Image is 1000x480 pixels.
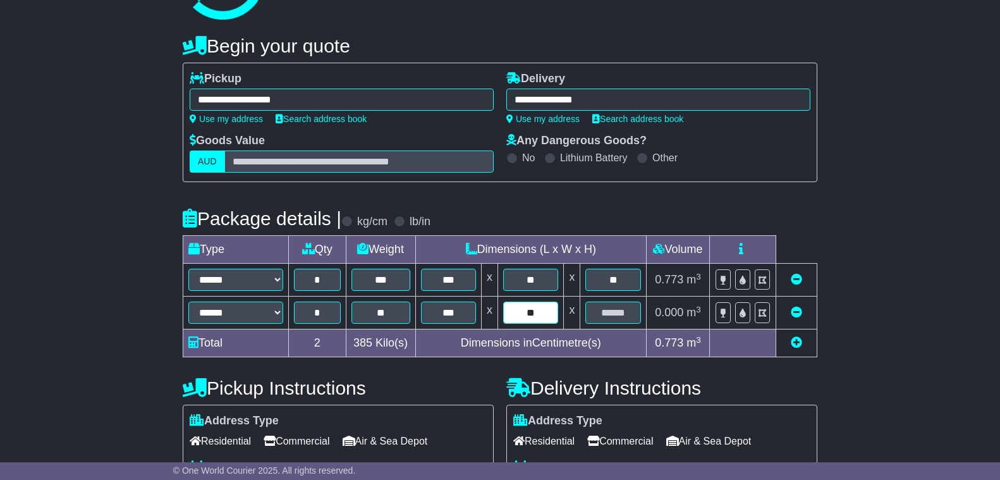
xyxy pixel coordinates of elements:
label: AUD [190,151,225,173]
span: 385 [353,336,372,349]
span: 0.773 [655,273,683,286]
label: Goods Value [190,134,265,148]
h4: Package details | [183,208,341,229]
td: x [564,297,580,329]
span: Commercial [264,431,329,451]
label: Unloading [513,460,583,474]
label: lb/in [410,215,430,229]
label: Any Dangerous Goods? [506,134,647,148]
td: Weight [346,236,415,264]
label: Address Type [513,414,602,428]
td: Kilo(s) [346,329,415,357]
a: Remove this item [791,306,802,319]
a: Search address book [276,114,367,124]
td: Qty [289,236,346,264]
h4: Pickup Instructions [183,378,494,398]
a: Add new item [791,336,802,349]
label: Delivery [506,72,565,86]
a: Remove this item [791,273,802,286]
sup: 3 [696,272,701,281]
td: x [482,264,498,297]
label: No [522,152,535,164]
a: Search address book [592,114,683,124]
td: x [482,297,498,329]
span: m [686,336,701,349]
a: Use my address [190,114,263,124]
span: Residential [513,431,575,451]
span: 0.773 [655,336,683,349]
span: Commercial [587,431,653,451]
span: © One World Courier 2025. All rights reserved. [173,465,356,476]
td: x [564,264,580,297]
label: Address Type [190,414,279,428]
td: Volume [646,236,709,264]
label: Pickup [190,72,241,86]
span: Residential [190,431,251,451]
td: 2 [289,329,346,357]
span: m [686,273,701,286]
h4: Delivery Instructions [506,378,817,398]
h4: Begin your quote [183,35,817,56]
a: Use my address [506,114,580,124]
sup: 3 [696,305,701,314]
label: Other [652,152,678,164]
sup: 3 [696,335,701,345]
label: kg/cm [357,215,387,229]
span: 0.000 [655,306,683,319]
td: Dimensions in Centimetre(s) [415,329,646,357]
td: Total [183,329,289,357]
span: Air & Sea Depot [666,431,752,451]
label: Loading [190,460,248,474]
span: m [686,306,701,319]
span: Air & Sea Depot [343,431,428,451]
td: Type [183,236,289,264]
label: Lithium Battery [560,152,628,164]
td: Dimensions (L x W x H) [415,236,646,264]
